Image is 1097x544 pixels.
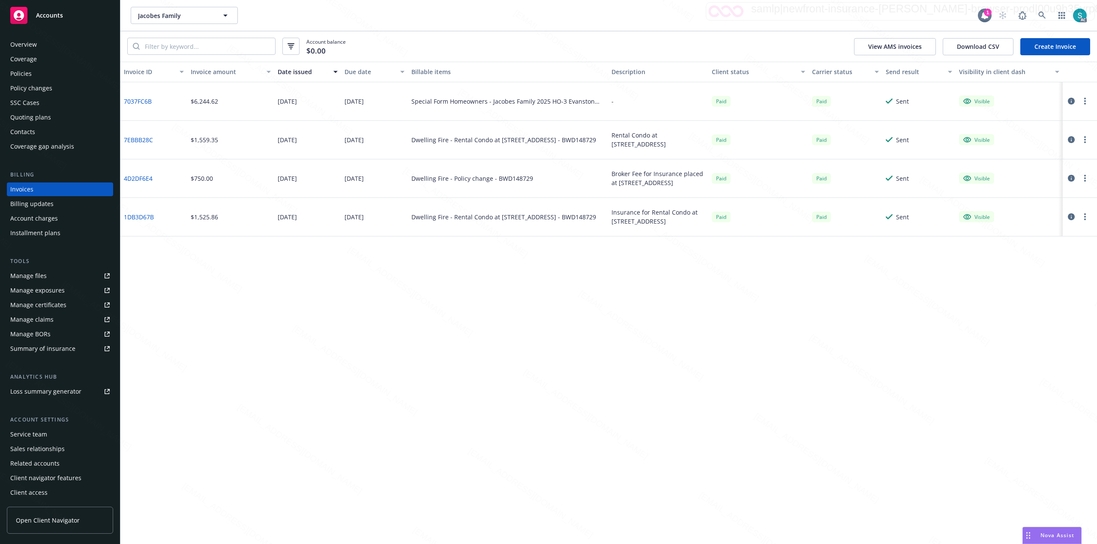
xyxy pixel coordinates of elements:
[984,9,992,16] div: 1
[10,140,74,153] div: Coverage gap analysis
[133,43,140,50] svg: Search
[7,52,113,66] a: Coverage
[7,81,113,95] a: Policy changes
[191,97,218,106] div: $6,244.62
[124,212,154,221] a: 1DB3D67B
[10,385,81,398] div: Loss summary generator
[120,62,187,82] button: Invoice ID
[7,342,113,356] a: Summary of insurance
[411,135,596,144] div: Dwelling Fire - Rental Condo at [STREET_ADDRESS] - BWD148729
[10,442,65,456] div: Sales relationships
[7,67,113,81] a: Policies
[7,471,113,485] a: Client navigator features
[1073,9,1087,22] img: photo
[812,212,831,222] span: Paid
[306,38,346,55] span: Account balance
[10,67,32,81] div: Policies
[708,62,809,82] button: Client status
[191,67,261,76] div: Invoice amount
[124,135,153,144] a: 7EBBB28C
[809,62,882,82] button: Carrier status
[812,135,831,145] span: Paid
[10,226,60,240] div: Installment plans
[124,174,153,183] a: 4D2DF6E4
[345,67,395,76] div: Due date
[7,415,113,424] div: Account settings
[1020,38,1090,55] a: Create Invoice
[854,38,936,55] button: View AMS invoices
[7,373,113,381] div: Analytics hub
[712,67,796,76] div: Client status
[191,174,213,183] div: $750.00
[611,131,705,149] div: Rental Condo at [STREET_ADDRESS]
[896,135,909,144] div: Sent
[7,385,113,398] a: Loss summary generator
[1034,7,1051,24] a: Search
[7,38,113,51] a: Overview
[7,111,113,124] a: Quoting plans
[408,62,608,82] button: Billable items
[10,342,75,356] div: Summary of insurance
[943,38,1013,55] button: Download CSV
[191,212,218,221] div: $1,525.86
[411,97,605,106] div: Special Form Homeowners - Jacobes Family 2025 HO-3 Evanston BWH161406 - [STREET_ADDRESS] - BWH161406
[7,96,113,110] a: SSC Cases
[16,516,80,525] span: Open Client Navigator
[341,62,408,82] button: Due date
[10,52,37,66] div: Coverage
[1053,7,1070,24] a: Switch app
[278,67,328,76] div: Date issued
[1014,7,1031,24] a: Report a Bug
[7,486,113,499] a: Client access
[138,11,212,20] span: Jacobes Family
[10,269,47,283] div: Manage files
[882,62,956,82] button: Send result
[10,457,60,470] div: Related accounts
[278,135,297,144] div: [DATE]
[7,226,113,240] a: Installment plans
[10,212,58,225] div: Account charges
[896,174,909,183] div: Sent
[124,67,174,76] div: Invoice ID
[7,125,113,139] a: Contacts
[812,173,831,184] div: Paid
[7,212,113,225] a: Account charges
[274,62,341,82] button: Date issued
[10,96,39,110] div: SSC Cases
[956,62,1063,82] button: Visibility in client dash
[131,7,238,24] button: Jacobes Family
[191,135,218,144] div: $1,559.35
[812,67,869,76] div: Carrier status
[963,213,990,221] div: Visible
[611,208,705,226] div: Insurance for Rental Condo at [STREET_ADDRESS]
[345,212,364,221] div: [DATE]
[10,284,65,297] div: Manage exposures
[7,427,113,441] a: Service team
[187,62,274,82] button: Invoice amount
[7,269,113,283] a: Manage files
[611,169,705,187] div: Broker Fee for Insurance placed at [STREET_ADDRESS]
[994,7,1011,24] a: Start snowing
[10,313,54,326] div: Manage claims
[345,135,364,144] div: [DATE]
[10,81,52,95] div: Policy changes
[10,197,54,211] div: Billing updates
[7,298,113,312] a: Manage certificates
[963,174,990,182] div: Visible
[10,486,48,499] div: Client access
[896,212,909,221] div: Sent
[712,96,731,107] span: Paid
[7,284,113,297] a: Manage exposures
[411,67,605,76] div: Billable items
[7,327,113,341] a: Manage BORs
[10,471,81,485] div: Client navigator features
[712,135,731,145] div: Paid
[1023,527,1034,544] div: Drag to move
[608,62,708,82] button: Description
[963,97,990,105] div: Visible
[1022,527,1082,544] button: Nova Assist
[7,197,113,211] a: Billing updates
